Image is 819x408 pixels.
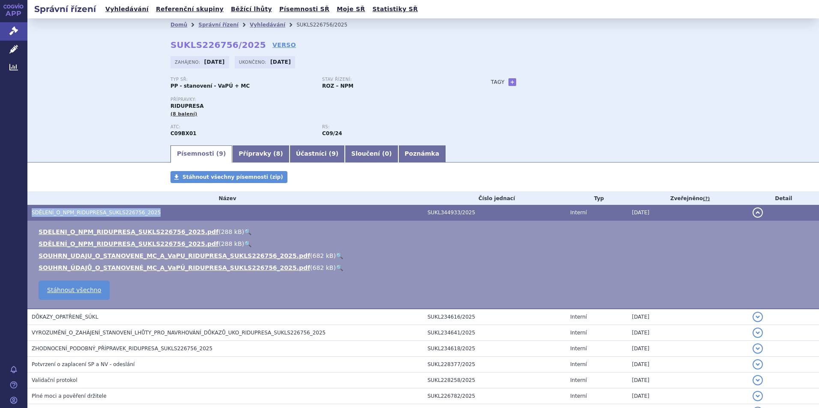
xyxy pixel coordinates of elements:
th: Detail [748,192,819,205]
a: SOUHRN_ÚDAJŮ_O_STANOVENÉ_MC_A_VaPÚ_RIDUPRESA_SUKLS226756_2025.pdf [39,264,310,271]
li: ( ) [39,263,810,272]
strong: kombinace léčivých látek perindopril, indapamid a amlodipin [322,130,342,136]
p: Přípravky: [170,97,474,102]
a: SDELENI_O_NPM_RIDUPRESA_SUKLS226756_2025.pdf [39,228,218,235]
abbr: (?) [703,196,710,202]
li: ( ) [39,239,810,248]
td: SUKL234618/2025 [423,341,566,357]
a: 🔍 [336,252,343,259]
span: 682 kB [313,264,334,271]
a: Správní řízení [198,22,239,28]
a: Stáhnout všechno [39,281,110,300]
span: Potvrzení o zaplacení SP a NV - odeslání [32,361,135,367]
a: 🔍 [244,240,251,247]
p: RS: [322,124,465,130]
a: SOUHRN_UDAJU_O_STANOVENE_MC_A_VaPU_RIDUPRESA_SUKLS226756_2025.pdf [39,252,310,259]
strong: [DATE] [270,59,291,65]
span: (8 balení) [170,111,197,117]
a: 🔍 [244,228,251,235]
a: 🔍 [336,264,343,271]
td: [DATE] [628,309,748,325]
li: ( ) [39,228,810,236]
span: Interní [570,330,587,336]
p: Typ SŘ: [170,77,314,82]
a: Referenční skupiny [153,3,226,15]
a: SDĚLENÍ_O_NPM_RIDUPRESA_SUKLS226756_2025.pdf [39,240,218,247]
td: [DATE] [628,357,748,373]
span: Plné moci a pověření držitele [32,393,107,399]
p: Stav řízení: [322,77,465,82]
a: Poznámka [398,145,446,163]
button: detail [753,359,763,370]
span: Interní [570,210,587,216]
span: 9 [332,150,336,157]
td: [DATE] [628,205,748,221]
span: Interní [570,361,587,367]
a: Písemnosti SŘ [277,3,332,15]
button: detail [753,312,763,322]
th: Název [27,192,423,205]
td: [DATE] [628,325,748,341]
span: Interní [570,346,587,352]
span: RIDUPRESA [170,103,204,109]
td: [DATE] [628,388,748,404]
td: SUKL234641/2025 [423,325,566,341]
button: detail [753,207,763,218]
span: Interní [570,393,587,399]
span: 8 [276,150,281,157]
h2: Správní řízení [27,3,103,15]
th: Typ [566,192,628,205]
th: Číslo jednací [423,192,566,205]
td: SUKL228258/2025 [423,373,566,388]
a: Sloučení (0) [345,145,398,163]
li: ( ) [39,251,810,260]
li: SUKLS226756/2025 [296,18,359,31]
span: 9 [219,150,223,157]
th: Zveřejněno [628,192,748,205]
td: [DATE] [628,373,748,388]
a: VERSO [272,41,296,49]
span: SDĚLENÍ_O_NPM_RIDUPRESA_SUKLS226756_2025 [32,210,161,216]
a: Písemnosti (9) [170,145,232,163]
strong: PP - stanovení - VaPÚ + MC [170,83,250,89]
h3: Tagy [491,77,505,87]
a: Moje SŘ [334,3,368,15]
button: detail [753,328,763,338]
td: SUKL226782/2025 [423,388,566,404]
strong: PERINDOPRIL, AMLODIPIN A INDAPAMID [170,130,197,136]
a: Vyhledávání [250,22,285,28]
span: VYROZUMĚNÍ_O_ZAHÁJENÍ_STANOVENÍ_LHŮTY_PRO_NAVRHOVÁNÍ_DŮKAZŮ_UKO_RIDUPRESA_SUKLS226756_2025 [32,330,326,336]
a: Domů [170,22,187,28]
td: SUKL344933/2025 [423,205,566,221]
span: DŮKAZY_OPATŘENÉ_SÚKL [32,314,98,320]
a: Vyhledávání [103,3,151,15]
a: Statistiky SŘ [370,3,420,15]
span: 0 [385,150,389,157]
span: 288 kB [221,228,242,235]
a: + [508,78,516,86]
span: Validační protokol [32,377,78,383]
button: detail [753,391,763,401]
p: ATC: [170,124,314,130]
span: 682 kB [313,252,334,259]
a: Stáhnout všechny písemnosti (zip) [170,171,287,183]
a: Běžící lhůty [228,3,275,15]
span: Zahájeno: [175,59,202,65]
span: Interní [570,314,587,320]
td: [DATE] [628,341,748,357]
span: ZHODNOCENÍ_PODOBNÝ_PŘÍPRAVEK_RIDUPRESA_SUKLS226756_2025 [32,346,212,352]
strong: ROZ – NPM [322,83,353,89]
strong: SUKLS226756/2025 [170,40,266,50]
span: Interní [570,377,587,383]
button: detail [753,343,763,354]
a: Účastníci (9) [290,145,345,163]
td: SUKL228377/2025 [423,357,566,373]
strong: [DATE] [204,59,225,65]
span: Stáhnout všechny písemnosti (zip) [182,174,283,180]
a: Přípravky (8) [232,145,289,163]
span: 288 kB [221,240,242,247]
span: Ukončeno: [239,59,268,65]
td: SUKL234616/2025 [423,309,566,325]
button: detail [753,375,763,385]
